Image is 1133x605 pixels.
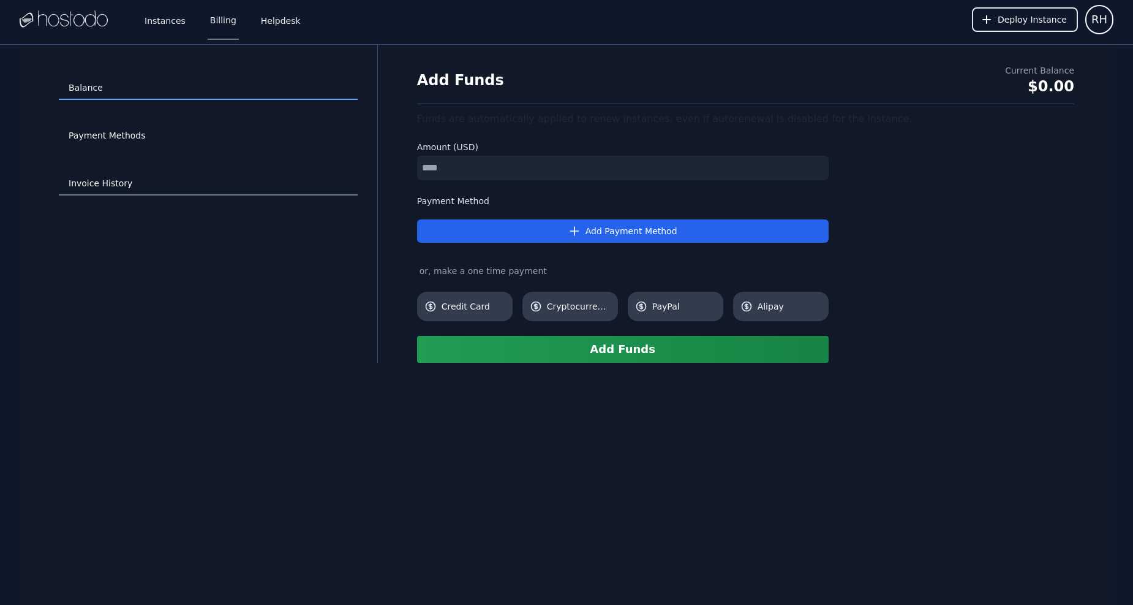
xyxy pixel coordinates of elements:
a: Balance [59,77,358,100]
a: Payment Methods [59,124,358,148]
button: Add Payment Method [417,219,829,243]
div: Current Balance [1005,64,1074,77]
button: User menu [1085,5,1113,34]
h1: Add Funds [417,70,504,90]
div: or, make a one time payment [417,265,829,277]
button: Deploy Instance [972,7,1078,32]
a: Invoice History [59,172,358,196]
span: Alipay [758,300,821,313]
span: Deploy Instance [998,13,1067,26]
span: Cryptocurrency [547,300,611,313]
div: Funds are automatically applied to renew instances, even if autorenewal is disabled for the insta... [417,112,1074,126]
span: PayPal [652,300,716,313]
button: Add Funds [417,336,829,363]
span: RH [1091,11,1107,28]
label: Amount (USD) [417,141,829,153]
label: Payment Method [417,195,829,207]
img: Logo [20,10,108,29]
span: Credit Card [442,300,505,313]
div: $0.00 [1005,77,1074,96]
